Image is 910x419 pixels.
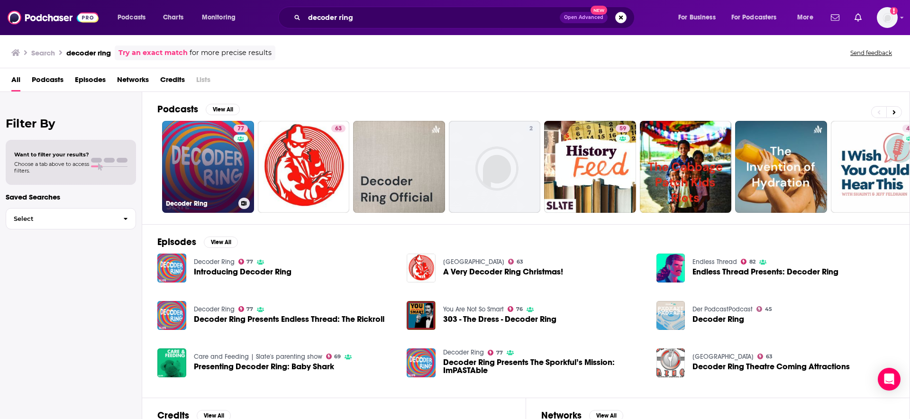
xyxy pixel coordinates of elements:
[757,354,773,359] a: 63
[111,10,158,25] button: open menu
[194,363,334,371] span: Presenting Decoder Ring: Baby Shark
[326,354,341,359] a: 69
[407,254,436,282] img: A Very Decoder Ring Christmas!
[66,48,111,57] h3: decoder ring
[890,7,898,15] svg: Add a profile image
[564,15,603,20] span: Open Advanced
[31,48,55,57] h3: Search
[516,307,523,311] span: 76
[443,268,563,276] a: A Very Decoder Ring Christmas!
[258,121,350,213] a: 63
[877,7,898,28] img: User Profile
[117,72,149,91] a: Networks
[246,260,253,264] span: 77
[508,259,523,264] a: 63
[877,7,898,28] span: Logged in as rowan.sullivan
[196,72,210,91] span: Lists
[32,72,64,91] a: Podcasts
[118,47,188,58] a: Try an exact match
[443,348,484,356] a: Decoder Ring
[195,10,248,25] button: open menu
[206,104,240,115] button: View All
[517,260,523,264] span: 63
[678,11,716,24] span: For Business
[529,124,533,134] span: 2
[238,306,254,312] a: 77
[692,315,744,323] a: Decoder Ring
[749,260,755,264] span: 82
[157,236,238,248] a: EpisodesView All
[656,348,685,377] img: Decoder Ring Theatre Coming Attractions
[157,301,186,330] img: Decoder Ring Presents Endless Thread: The Rickroll
[75,72,106,91] a: Episodes
[157,348,186,377] a: Presenting Decoder Ring: Baby Shark
[496,351,503,355] span: 77
[692,268,838,276] a: Endless Thread Presents: Decoder Ring
[616,125,630,132] a: 59
[190,47,272,58] span: for more precise results
[692,305,753,313] a: Der PodcastPodcast
[287,7,644,28] div: Search podcasts, credits, & more...
[335,124,342,134] span: 63
[157,103,240,115] a: PodcastsView All
[725,10,791,25] button: open menu
[526,125,537,132] a: 2
[166,200,235,208] h3: Decoder Ring
[443,305,504,313] a: You Are Not So Smart
[692,363,850,371] a: Decoder Ring Theatre Coming Attractions
[619,124,626,134] span: 59
[194,268,291,276] a: Introducing Decoder Ring
[14,161,89,174] span: Choose a tab above to access filters.
[194,315,384,323] a: Decoder Ring Presents Endless Thread: The Rickroll
[157,10,189,25] a: Charts
[407,301,436,330] a: 303 - The Dress - Decoder Ring
[692,353,754,361] a: Decoder Ring Theatre
[8,9,99,27] a: Podchaser - Follow, Share and Rate Podcasts
[6,216,116,222] span: Select
[334,355,341,359] span: 69
[443,315,556,323] a: 303 - The Dress - Decoder Ring
[741,259,755,264] a: 82
[331,125,346,132] a: 63
[672,10,728,25] button: open menu
[731,11,777,24] span: For Podcasters
[407,348,436,377] img: Decoder Ring Presents The Sporkful’s Mission: ImPASTAble
[238,259,254,264] a: 77
[443,258,504,266] a: Decoder Ring Theatre
[692,258,737,266] a: Endless Thread
[756,306,772,312] a: 45
[878,368,901,391] div: Open Intercom Messenger
[508,306,523,312] a: 76
[656,301,685,330] img: Decoder Ring
[443,358,645,374] a: Decoder Ring Presents The Sporkful’s Mission: ImPASTAble
[11,72,20,91] a: All
[6,117,136,130] h2: Filter By
[162,121,254,213] a: 77Decoder Ring
[797,11,813,24] span: More
[591,6,608,15] span: New
[163,11,183,24] span: Charts
[237,124,244,134] span: 77
[791,10,825,25] button: open menu
[202,11,236,24] span: Monitoring
[160,72,185,91] a: Credits
[560,12,608,23] button: Open AdvancedNew
[544,121,636,213] a: 59
[847,49,895,57] button: Send feedback
[14,151,89,158] span: Want to filter your results?
[449,121,541,213] a: 2
[157,236,196,248] h2: Episodes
